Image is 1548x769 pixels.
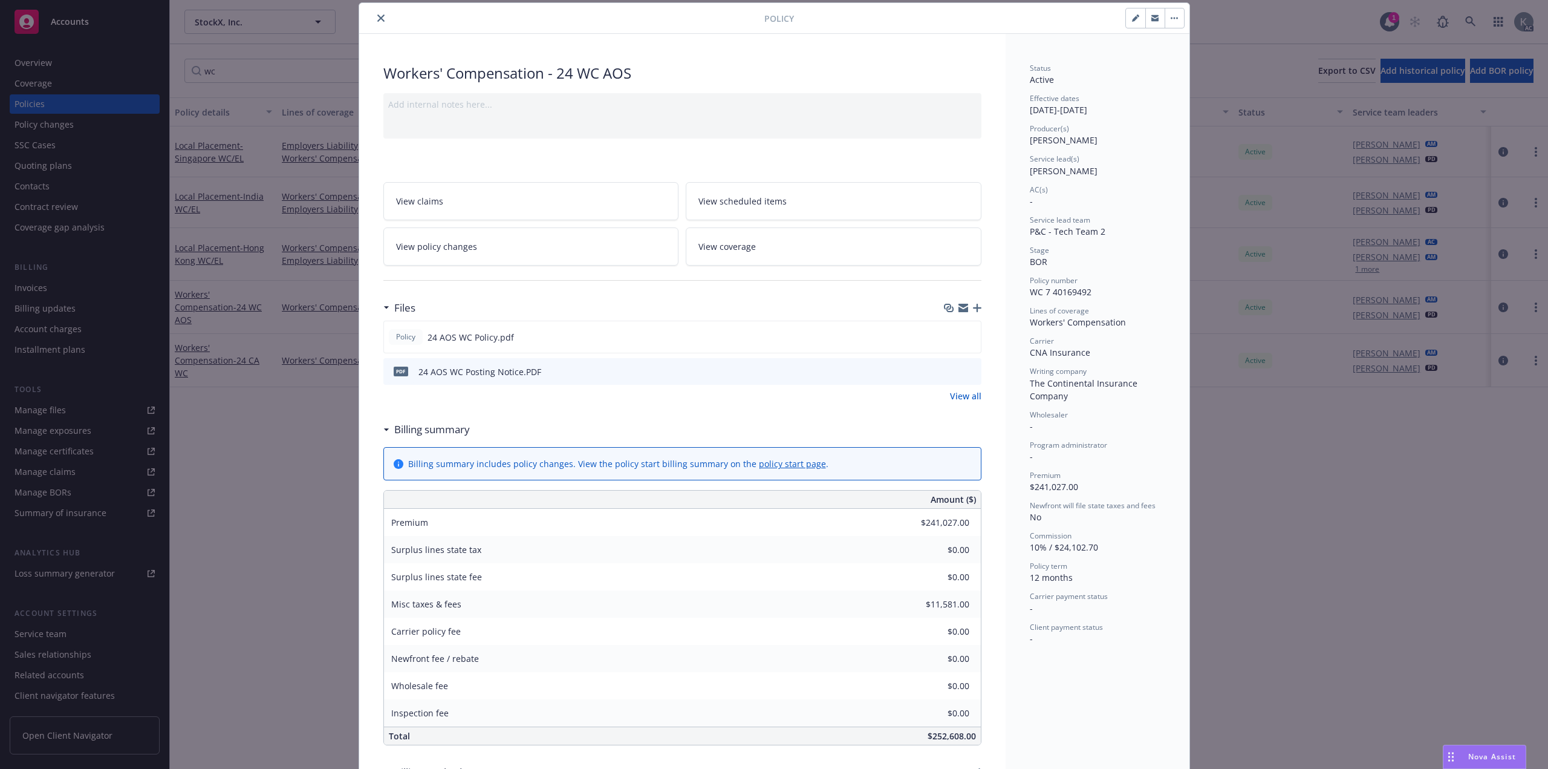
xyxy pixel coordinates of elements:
[759,458,826,470] a: policy start page
[1030,316,1126,328] span: Workers' Compensation
[1030,633,1033,644] span: -
[898,650,977,668] input: 0.00
[389,730,410,742] span: Total
[1030,622,1103,632] span: Client payment status
[1030,226,1105,237] span: P&C - Tech Team 2
[1030,123,1069,134] span: Producer(s)
[1030,165,1098,177] span: [PERSON_NAME]
[1030,481,1078,492] span: $241,027.00
[1030,542,1098,553] span: 10% / $24,102.70
[898,704,977,722] input: 0.00
[950,390,981,402] a: View all
[1030,134,1098,146] span: [PERSON_NAME]
[1030,470,1061,480] span: Premium
[946,365,956,378] button: download file
[391,626,461,637] span: Carrier policy fee
[428,331,514,344] span: 24 AOS WC Policy.pdf
[898,568,977,586] input: 0.00
[383,227,679,266] a: View policy changes
[391,517,428,528] span: Premium
[1030,440,1107,450] span: Program administrator
[391,571,482,583] span: Surplus lines state fee
[764,12,794,25] span: Policy
[686,227,981,266] a: View coverage
[965,331,976,344] button: preview file
[396,240,477,253] span: View policy changes
[1030,154,1079,164] span: Service lead(s)
[931,493,976,506] span: Amount ($)
[388,98,977,111] div: Add internal notes here...
[946,331,955,344] button: download file
[1030,185,1048,195] span: AC(s)
[1030,195,1033,207] span: -
[396,195,443,208] span: View claims
[686,182,981,220] a: View scheduled items
[383,422,470,437] div: Billing summary
[394,367,408,376] span: PDF
[898,595,977,614] input: 0.00
[1030,347,1090,358] span: CNA Insurance
[1030,561,1067,571] span: Policy term
[966,365,977,378] button: preview file
[1030,306,1089,316] span: Lines of coverage
[1030,256,1047,267] span: BOR
[1468,751,1516,762] span: Nova Assist
[1030,378,1140,402] span: The Continental Insurance Company
[898,541,977,559] input: 0.00
[898,677,977,695] input: 0.00
[374,11,388,25] button: close
[391,598,461,610] span: Misc taxes & fees
[1030,591,1108,601] span: Carrier payment status
[1030,215,1090,225] span: Service lead team
[1030,93,1165,116] div: [DATE] - [DATE]
[1030,63,1051,73] span: Status
[391,707,449,719] span: Inspection fee
[1030,531,1072,541] span: Commission
[383,182,679,220] a: View claims
[394,422,470,437] h3: Billing summary
[1443,745,1459,768] div: Drag to move
[1030,500,1156,511] span: Newfront will file state taxes and fees
[1030,93,1079,103] span: Effective dates
[1030,420,1033,432] span: -
[391,653,479,664] span: Newfront fee / rebate
[394,300,415,316] h3: Files
[391,680,448,692] span: Wholesale fee
[698,240,756,253] span: View coverage
[1030,366,1087,376] span: Writing company
[1030,603,1033,614] span: -
[1030,572,1073,583] span: 12 months
[898,623,977,641] input: 0.00
[698,195,787,208] span: View scheduled items
[1030,275,1078,286] span: Policy number
[1030,511,1041,523] span: No
[1030,336,1054,346] span: Carrier
[1030,451,1033,462] span: -
[391,544,481,555] span: Surplus lines state tax
[394,332,418,342] span: Policy
[1030,410,1068,420] span: Wholesaler
[1030,286,1091,298] span: WC 7 40169492
[383,300,415,316] div: Files
[418,365,541,378] div: 24 AOS WC Posting Notice.PDF
[1030,245,1049,255] span: Stage
[383,63,981,83] div: Workers' Compensation - 24 WC AOS
[928,730,976,742] span: $252,608.00
[1443,745,1526,769] button: Nova Assist
[1030,74,1054,85] span: Active
[408,457,828,470] div: Billing summary includes policy changes. View the policy start billing summary on the .
[898,514,977,532] input: 0.00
